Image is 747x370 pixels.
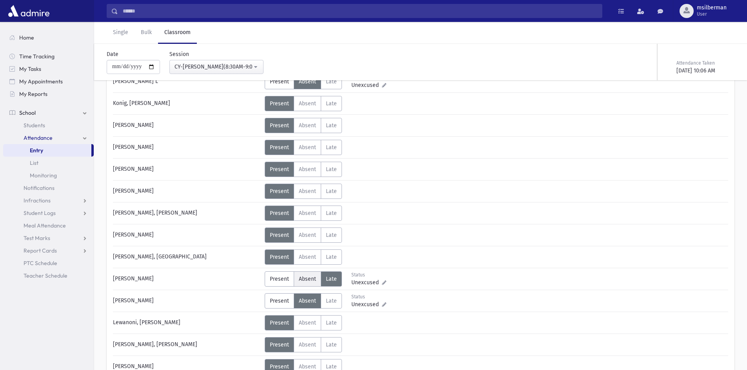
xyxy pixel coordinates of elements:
span: Present [270,78,289,85]
span: Report Cards [24,247,57,254]
span: Test Marks [24,235,50,242]
a: Time Tracking [3,50,94,63]
div: [PERSON_NAME] [109,271,265,287]
span: User [697,11,727,17]
a: My Appointments [3,75,94,88]
div: AttTypes [265,227,342,243]
span: Absent [299,188,316,195]
div: CY-[PERSON_NAME](8:30AM-9:00AM) [174,63,252,71]
a: Notifications [3,182,94,194]
span: Absent [299,210,316,217]
span: My Appointments [19,78,63,85]
span: Present [270,188,289,195]
span: Absent [299,232,316,238]
div: AttTypes [265,74,342,89]
div: [PERSON_NAME], [PERSON_NAME] [109,337,265,352]
div: [PERSON_NAME], [GEOGRAPHIC_DATA] [109,249,265,265]
div: [PERSON_NAME] [109,227,265,243]
a: Attendance [3,132,94,144]
a: My Reports [3,88,94,100]
span: Entry [30,147,43,154]
div: AttTypes [265,206,342,221]
div: [PERSON_NAME] [109,184,265,199]
span: Late [326,210,337,217]
a: Bulk [134,22,158,44]
span: Late [326,276,337,282]
span: Late [326,100,337,107]
div: AttTypes [265,96,342,111]
div: AttTypes [265,118,342,133]
span: Infractions [24,197,51,204]
span: My Reports [19,90,47,97]
div: AttTypes [265,293,342,309]
input: Search [118,4,602,18]
span: Time Tracking [19,53,55,60]
span: Late [326,122,337,129]
div: Status [351,271,386,278]
div: AttTypes [265,337,342,352]
span: Monitoring [30,172,57,179]
div: Konig, [PERSON_NAME] [109,96,265,111]
span: Present [270,298,289,304]
div: AttTypes [265,184,342,199]
span: Late [326,254,337,260]
button: CY-Davenig(8:30AM-9:00AM) [169,60,264,74]
span: Absent [299,166,316,173]
span: Absent [299,276,316,282]
a: Classroom [158,22,197,44]
span: Present [270,341,289,348]
a: School [3,106,94,119]
span: Present [270,232,289,238]
span: Absent [299,100,316,107]
div: [PERSON_NAME] [109,293,265,309]
span: Home [19,34,34,41]
a: Infractions [3,194,94,207]
div: Status [351,293,386,300]
a: My Tasks [3,63,94,75]
div: [PERSON_NAME] L [109,74,265,89]
span: School [19,109,36,116]
span: Late [326,188,337,195]
div: Lewanoni, [PERSON_NAME] [109,315,265,330]
span: Attendance [24,134,53,141]
a: Student Logs [3,207,94,219]
span: Unexcused [351,81,382,89]
span: Present [270,122,289,129]
a: Meal Attendance [3,219,94,232]
span: msilberman [697,5,727,11]
span: Present [270,254,289,260]
div: AttTypes [265,271,342,287]
span: Present [270,210,289,217]
span: My Tasks [19,65,41,72]
span: Absent [299,254,316,260]
span: Present [270,100,289,107]
span: Students [24,122,45,129]
div: Attendance Taken [676,60,733,67]
div: AttTypes [265,162,342,177]
span: Absent [299,363,316,370]
span: Late [326,363,337,370]
div: AttTypes [265,140,342,155]
div: [PERSON_NAME] [109,162,265,177]
a: Students [3,119,94,132]
span: Late [326,341,337,348]
span: Unexcused [351,278,382,287]
span: Present [270,166,289,173]
div: [PERSON_NAME] [109,140,265,155]
span: Absent [299,298,316,304]
span: Present [270,363,289,370]
div: AttTypes [265,315,342,330]
span: Present [270,144,289,151]
span: Absent [299,122,316,129]
a: Test Marks [3,232,94,244]
a: Teacher Schedule [3,269,94,282]
span: Absent [299,319,316,326]
a: PTC Schedule [3,257,94,269]
a: Entry [3,144,91,157]
span: Late [326,166,337,173]
span: Absent [299,341,316,348]
span: Absent [299,78,316,85]
span: Unexcused [351,300,382,309]
span: Late [326,298,337,304]
div: [DATE] 10:06 AM [676,67,733,75]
